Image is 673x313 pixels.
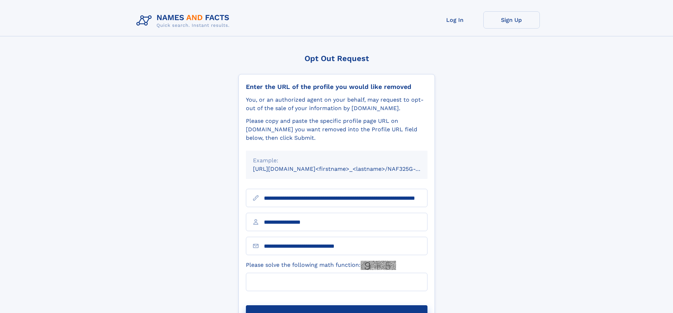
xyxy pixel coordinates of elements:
label: Please solve the following math function: [246,261,396,270]
a: Log In [427,11,483,29]
small: [URL][DOMAIN_NAME]<firstname>_<lastname>/NAF325G-xxxxxxxx [253,165,441,172]
div: Please copy and paste the specific profile page URL on [DOMAIN_NAME] you want removed into the Pr... [246,117,427,142]
div: Enter the URL of the profile you would like removed [246,83,427,91]
img: Logo Names and Facts [134,11,235,30]
a: Sign Up [483,11,540,29]
div: You, or an authorized agent on your behalf, may request to opt-out of the sale of your informatio... [246,96,427,113]
div: Example: [253,156,420,165]
div: Opt Out Request [238,54,435,63]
